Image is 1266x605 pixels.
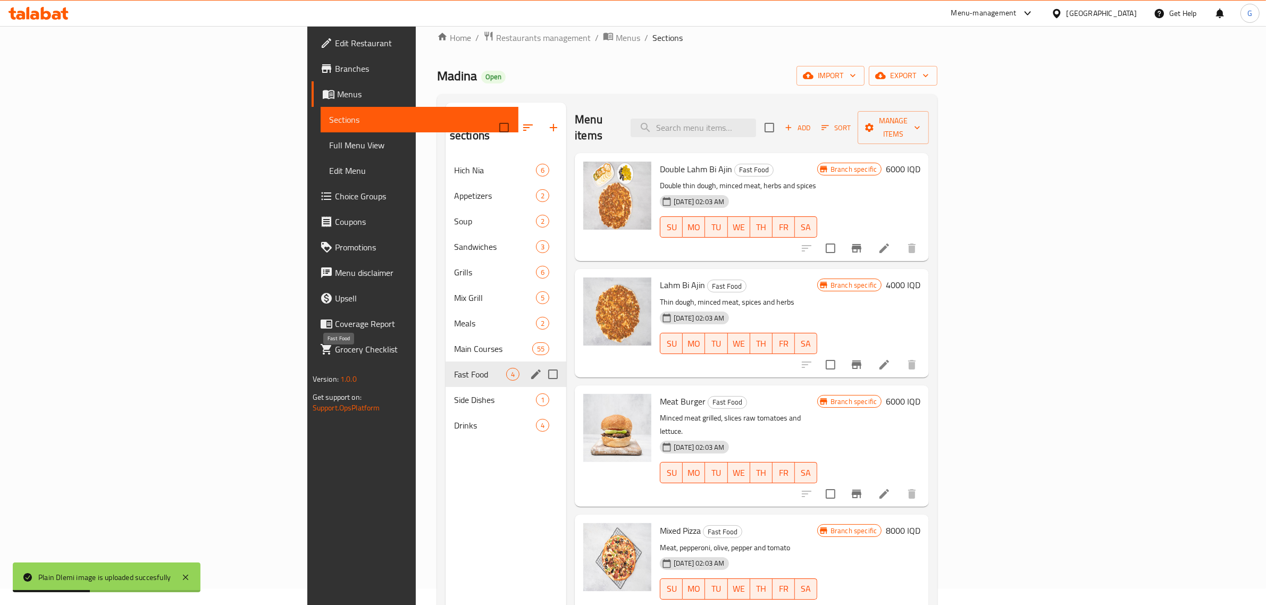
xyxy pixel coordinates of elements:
[709,581,723,596] span: TU
[754,581,768,596] span: TH
[454,317,536,330] div: Meals
[536,216,549,226] span: 2
[515,115,541,140] span: Sort sections
[777,336,791,351] span: FR
[781,120,815,136] span: Add item
[313,372,339,386] span: Version:
[536,165,549,175] span: 6
[321,132,519,158] a: Full Menu View
[819,120,853,136] button: Sort
[669,558,728,568] span: [DATE] 02:03 AM
[583,162,651,230] img: Double Lahm Bi Ajin
[454,342,532,355] span: Main Courses
[732,220,746,235] span: WE
[687,220,701,235] span: MO
[454,393,536,406] span: Side Dishes
[660,179,817,192] p: Double thin dough, minced meat, herbs and spices
[821,122,851,134] span: Sort
[754,220,768,235] span: TH
[899,236,925,261] button: delete
[886,162,920,177] h6: 6000 IQD
[683,216,705,238] button: MO
[754,336,768,351] span: TH
[777,465,791,481] span: FR
[454,164,536,177] span: Hich Nia
[335,292,510,305] span: Upsell
[446,310,566,336] div: Meals2
[826,526,881,536] span: Branch specific
[660,161,732,177] span: Double Lahm Bi Ajin
[951,7,1017,20] div: Menu-management
[750,333,773,354] button: TH
[707,280,747,292] div: Fast Food
[1067,7,1137,19] div: [GEOGRAPHIC_DATA]
[536,164,549,177] div: items
[454,291,536,304] span: Mix Grill
[312,285,519,311] a: Upsell
[575,112,618,144] h2: Menu items
[313,390,362,404] span: Get support on:
[799,581,813,596] span: SA
[705,333,727,354] button: TU
[665,465,678,481] span: SU
[795,216,817,238] button: SA
[750,578,773,600] button: TH
[665,581,678,596] span: SU
[446,183,566,208] div: Appetizers2
[536,267,549,278] span: 6
[652,31,683,44] span: Sections
[536,393,549,406] div: items
[536,191,549,201] span: 2
[536,189,549,202] div: items
[858,111,929,144] button: Manage items
[877,69,929,82] span: export
[541,115,566,140] button: Add section
[826,280,881,290] span: Branch specific
[758,116,781,139] span: Select section
[437,31,937,45] nav: breadcrumb
[337,88,510,100] span: Menus
[783,122,812,134] span: Add
[454,240,536,253] span: Sandwiches
[665,220,678,235] span: SU
[446,387,566,413] div: Side Dishes1
[799,465,813,481] span: SA
[329,113,510,126] span: Sections
[631,119,756,137] input: search
[709,220,723,235] span: TU
[777,581,791,596] span: FR
[819,237,842,259] span: Select to update
[536,419,549,432] div: items
[795,462,817,483] button: SA
[454,215,536,228] span: Soup
[38,572,171,583] div: Plain Dlemi image is uploaded succesfully
[660,333,683,354] button: SU
[446,259,566,285] div: Grills6
[483,31,591,45] a: Restaurants management
[781,120,815,136] button: Add
[536,293,549,303] span: 5
[728,578,750,600] button: WE
[454,266,536,279] span: Grills
[819,483,842,505] span: Select to update
[335,266,510,279] span: Menu disclaimer
[899,352,925,377] button: delete
[335,37,510,49] span: Edit Restaurant
[583,523,651,591] img: Mixed Pizza
[732,336,746,351] span: WE
[335,62,510,75] span: Branches
[493,116,515,139] span: Select all sections
[340,372,357,386] span: 1.0.0
[329,139,510,152] span: Full Menu View
[595,31,599,44] li: /
[506,368,519,381] div: items
[335,190,510,203] span: Choice Groups
[773,462,795,483] button: FR
[683,462,705,483] button: MO
[507,369,519,380] span: 4
[660,541,817,554] p: Meat, pepperoni, olive, pepper and tomato
[708,280,746,292] span: Fast Food
[532,342,549,355] div: items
